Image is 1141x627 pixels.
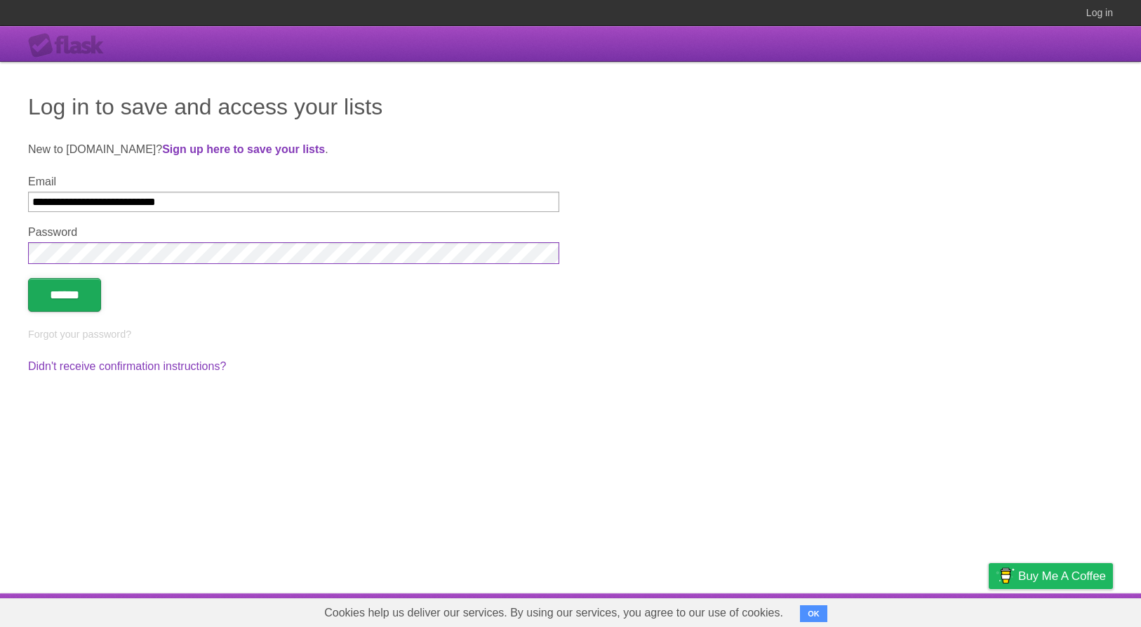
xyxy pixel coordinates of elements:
a: Sign up here to save your lists [162,143,325,155]
a: Buy me a coffee [989,563,1113,589]
a: About [802,597,832,623]
span: Cookies help us deliver our services. By using our services, you agree to our use of cookies. [310,599,797,627]
h1: Log in to save and access your lists [28,90,1113,124]
a: Privacy [970,597,1007,623]
img: Buy me a coffee [996,564,1015,588]
span: Buy me a coffee [1018,564,1106,588]
a: Suggest a feature [1025,597,1113,623]
a: Forgot your password? [28,329,131,340]
a: Developers [848,597,905,623]
div: Flask [28,33,112,58]
p: New to [DOMAIN_NAME]? . [28,141,1113,158]
label: Password [28,226,559,239]
a: Didn't receive confirmation instructions? [28,360,226,372]
label: Email [28,176,559,188]
a: Terms [923,597,954,623]
button: OK [800,605,827,622]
